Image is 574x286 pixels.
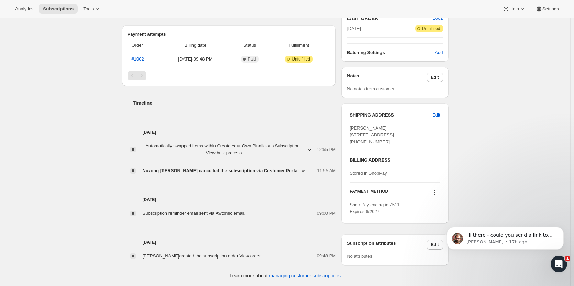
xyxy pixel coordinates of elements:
[431,242,439,247] span: Edit
[347,25,361,32] span: [DATE]
[350,157,440,164] h3: BILLING ADDRESS
[15,6,33,12] span: Analytics
[143,143,305,156] span: Automatically swapped items within Create Your Own Pinalicious Subscription .
[427,73,443,82] button: Edit
[347,49,435,56] h6: Batching Settings
[122,239,336,246] h4: [DATE]
[128,71,331,80] nav: Pagination
[542,6,559,12] span: Settings
[347,240,427,250] h3: Subscription attributes
[232,42,267,49] span: Status
[551,256,567,272] iframe: Intercom live chat
[143,167,300,174] span: Nuzong [PERSON_NAME] cancelled the subscription via Customer Portal.
[431,75,439,80] span: Edit
[317,146,336,153] span: 12:55 PM
[163,42,228,49] span: Billing date
[248,56,256,62] span: Paid
[272,42,326,49] span: Fulfillment
[430,15,443,22] button: #1002
[122,196,336,203] h4: [DATE]
[350,170,387,176] span: Stored in ShopPay
[128,31,331,38] h2: Payment attempts
[531,4,563,14] button: Settings
[431,47,447,58] button: Add
[79,4,105,14] button: Tools
[350,202,399,214] span: Shop Pay ending in 7511 Expires 6/2027
[11,4,37,14] button: Analytics
[347,73,427,82] h3: Notes
[143,253,261,258] span: [PERSON_NAME] created the subscription order.
[239,253,261,258] a: View order
[292,56,310,62] span: Unfulfilled
[133,100,336,107] h2: Timeline
[122,129,336,136] h4: [DATE]
[437,212,574,267] iframe: Intercom notifications message
[230,272,341,279] p: Learn more about
[350,112,432,119] h3: SHIPPING ADDRESS
[317,253,336,260] span: 09:48 PM
[432,112,440,119] span: Edit
[139,141,317,158] button: Automatically swapped items within Create Your Own Pinalicious Subscription. View bulk process
[128,38,161,53] th: Order
[428,110,444,121] button: Edit
[143,211,246,216] span: Subscription reminder email sent via Awtomic email.
[83,6,94,12] span: Tools
[565,256,570,261] span: 1
[317,210,336,217] span: 09:00 PM
[43,6,74,12] span: Subscriptions
[498,4,530,14] button: Help
[143,167,307,174] button: Nuzong [PERSON_NAME] cancelled the subscription via Customer Portal.
[163,56,228,63] span: [DATE] · 09:48 PM
[435,49,443,56] span: Add
[317,167,336,174] span: 11:55 AM
[427,240,443,250] button: Edit
[347,254,372,259] span: No attributes
[269,273,341,278] a: managing customer subscriptions
[132,56,144,62] a: #1002
[350,189,388,198] h3: PAYMENT METHOD
[347,86,395,91] span: No notes from customer
[39,4,78,14] button: Subscriptions
[422,26,440,31] span: Unfulfilled
[347,15,430,22] h2: LAST ORDER
[206,150,242,155] button: View bulk process
[509,6,519,12] span: Help
[350,125,394,144] span: [PERSON_NAME] [STREET_ADDRESS] [PHONE_NUMBER]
